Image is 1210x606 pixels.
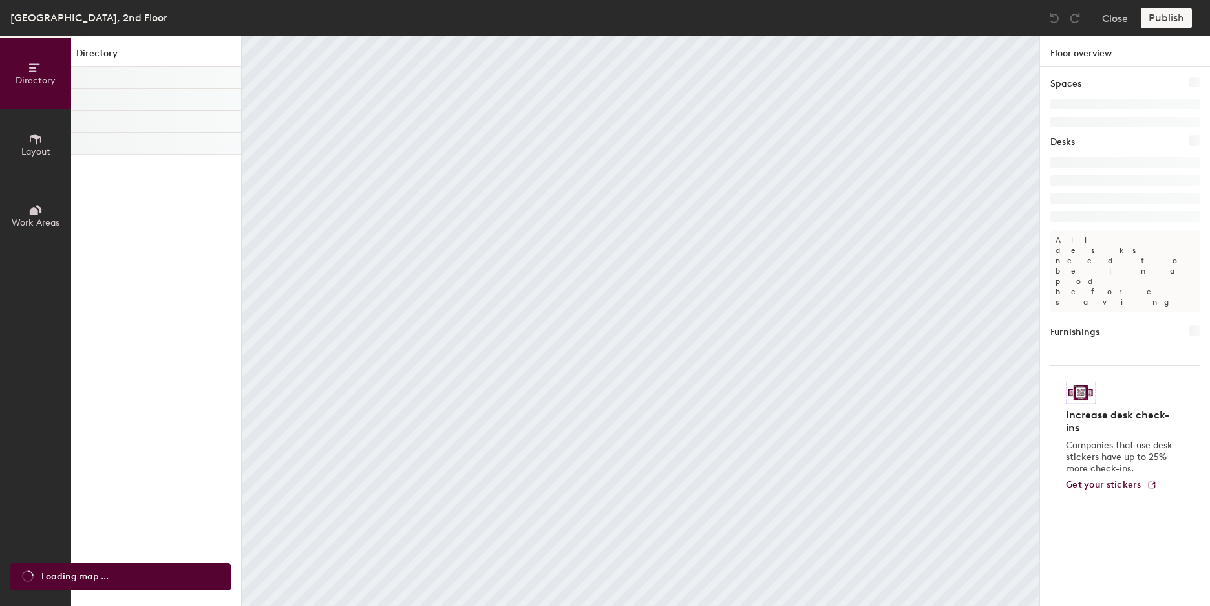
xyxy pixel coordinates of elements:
[21,146,50,157] span: Layout
[10,10,167,26] div: [GEOGRAPHIC_DATA], 2nd Floor
[1048,12,1061,25] img: Undo
[1050,77,1081,91] h1: Spaces
[1066,382,1096,404] img: Sticker logo
[12,217,59,228] span: Work Areas
[1050,325,1099,340] h1: Furnishings
[41,570,109,584] span: Loading map ...
[71,47,241,67] h1: Directory
[1040,36,1210,67] h1: Floor overview
[1066,479,1141,490] span: Get your stickers
[242,36,1039,606] canvas: Map
[1102,8,1128,28] button: Close
[16,75,56,86] span: Directory
[1066,480,1157,491] a: Get your stickers
[1066,409,1176,435] h4: Increase desk check-ins
[1050,230,1200,312] p: All desks need to be in a pod before saving
[1066,440,1176,475] p: Companies that use desk stickers have up to 25% more check-ins.
[1068,12,1081,25] img: Redo
[1050,135,1075,149] h1: Desks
